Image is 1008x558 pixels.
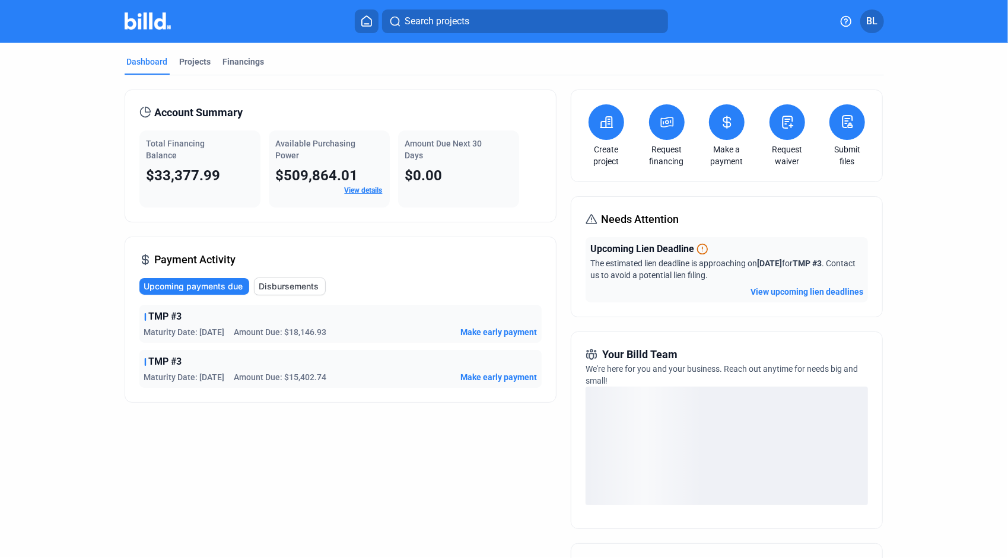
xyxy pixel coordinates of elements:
[139,278,249,295] button: Upcoming payments due
[586,144,627,167] a: Create project
[860,9,884,33] button: BL
[382,9,668,33] button: Search projects
[149,310,182,324] span: TMP #3
[460,326,537,338] button: Make early payment
[180,56,211,68] div: Projects
[147,167,221,184] span: $33,377.99
[144,280,243,292] span: Upcoming payments due
[767,144,808,167] a: Request waiver
[706,144,748,167] a: Make a payment
[276,139,356,160] span: Available Purchasing Power
[254,278,326,295] button: Disbursements
[147,139,205,160] span: Total Financing Balance
[125,12,171,30] img: Billd Company Logo
[793,259,822,268] span: TMP #3
[602,346,678,363] span: Your Billd Team
[866,14,877,28] span: BL
[601,211,679,228] span: Needs Attention
[646,144,688,167] a: Request financing
[345,186,383,194] a: View details
[149,355,182,369] span: TMP #3
[460,371,537,383] button: Make early payment
[590,242,694,256] span: Upcoming Lien Deadline
[586,387,868,505] div: loading
[144,371,225,383] span: Maturity Date: [DATE]
[751,286,863,298] button: View upcoming lien deadlines
[127,56,168,68] div: Dashboard
[155,251,236,268] span: Payment Activity
[590,259,856,280] span: The estimated lien deadline is approaching on for . Contact us to avoid a potential lien filing.
[405,14,469,28] span: Search projects
[155,104,243,121] span: Account Summary
[234,371,327,383] span: Amount Due: $15,402.74
[405,139,482,160] span: Amount Due Next 30 Days
[405,167,443,184] span: $0.00
[234,326,327,338] span: Amount Due: $18,146.93
[144,326,225,338] span: Maturity Date: [DATE]
[826,144,868,167] a: Submit files
[223,56,265,68] div: Financings
[586,364,858,385] span: We're here for you and your business. Reach out anytime for needs big and small!
[259,280,319,292] span: Disbursements
[276,167,358,184] span: $509,864.01
[757,259,782,268] span: [DATE]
